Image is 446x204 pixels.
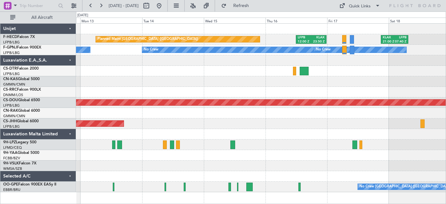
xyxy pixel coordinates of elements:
span: 9H-LPZ [3,140,16,144]
a: FCBB/BZV [3,156,20,161]
div: 07:40 Z [395,40,406,44]
a: CS-RRCFalcon 900LX [3,88,41,92]
div: Planned Maint [GEOGRAPHIC_DATA] ([GEOGRAPHIC_DATA]) [97,34,198,44]
div: Mon 13 [80,18,142,23]
a: OO-GPEFalcon 900EX EASy II [3,183,56,186]
div: Wed 15 [204,18,265,23]
div: [DATE] [77,13,88,18]
button: All Aircraft [7,12,69,23]
div: 23:50 Z [311,40,325,44]
span: CS-JHH [3,119,17,123]
a: F-HECDFalcon 7X [3,35,35,39]
button: Refresh [218,1,257,11]
span: OO-GPE [3,183,18,186]
div: Fri 17 [327,18,389,23]
a: LFPB/LBG [3,40,20,45]
input: Trip Number [19,1,56,11]
div: Tue 14 [142,18,204,23]
a: CS-JHHGlobal 6000 [3,119,39,123]
span: Refresh [228,4,255,8]
span: 9H-YAA [3,151,18,155]
span: CS-RRC [3,88,17,92]
a: DNMM/LOS [3,93,23,97]
span: CS-DOU [3,98,18,102]
a: EBBR/BRU [3,187,20,192]
a: LFPB/LBG [3,50,20,55]
div: No Crew [316,45,331,55]
span: CN-RAK [3,109,18,113]
a: WMSA/SZB [3,166,22,171]
a: LFPB/LBG [3,124,20,129]
span: 9H-VSLK [3,162,19,165]
div: KLAX [311,35,325,40]
div: No Crew [144,45,158,55]
a: F-GPNJFalcon 900EX [3,46,41,49]
a: CS-DTRFalcon 2000 [3,67,39,71]
a: CS-DOUGlobal 6500 [3,98,40,102]
span: [DATE] - [DATE] [109,3,139,9]
a: LFPB/LBG [3,72,20,76]
div: 21:00 Z [383,40,395,44]
span: CN-KAS [3,77,18,81]
div: LFPB [298,35,311,40]
span: F-GPNJ [3,46,17,49]
a: CN-RAKGlobal 6000 [3,109,40,113]
button: Quick Links [336,1,383,11]
span: CS-DTR [3,67,17,71]
div: 12:00 Z [298,40,311,44]
a: GMMN/CMN [3,114,25,118]
a: GMMN/CMN [3,82,25,87]
a: CN-KASGlobal 5000 [3,77,40,81]
span: All Aircraft [17,15,67,20]
a: 9H-LPZLegacy 500 [3,140,36,144]
a: 9H-YAAGlobal 5000 [3,151,39,155]
span: F-HECD [3,35,17,39]
div: Quick Links [349,3,371,10]
div: KLAX [383,35,395,40]
div: Thu 16 [265,18,327,23]
a: 9H-VSLKFalcon 7X [3,162,36,165]
a: LFPB/LBG [3,103,20,108]
a: LFMD/CEQ [3,145,22,150]
div: LFPB [395,35,406,40]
